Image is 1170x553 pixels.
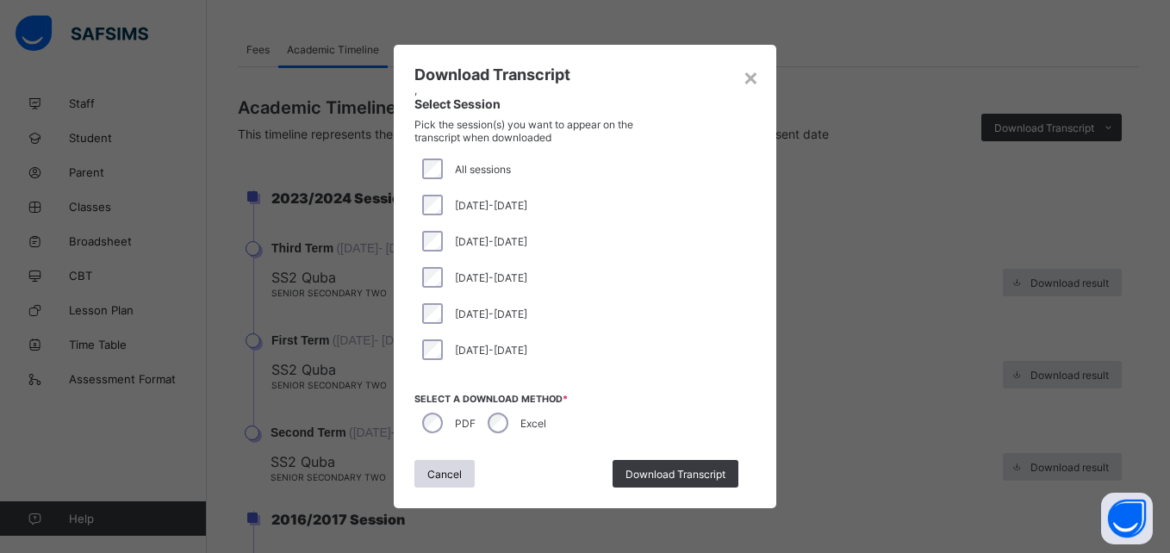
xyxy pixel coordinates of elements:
[625,468,725,481] span: Download Transcript
[455,417,476,430] label: PDF
[455,344,527,357] span: [DATE]-[DATE]
[520,417,546,430] label: Excel
[743,62,759,91] div: ×
[427,468,462,481] span: Cancel
[414,96,743,111] span: Select Session
[1101,493,1153,544] button: Open asap
[455,199,527,212] span: [DATE]-[DATE]
[455,235,527,248] span: [DATE]-[DATE]
[455,308,527,320] span: [DATE]-[DATE]
[414,65,570,84] span: Download Transcript
[414,394,756,405] span: Select a download method
[455,163,511,176] span: All sessions
[414,84,743,144] div: ,
[414,118,644,144] span: Pick the session(s) you want to appear on the transcript when downloaded
[455,271,527,284] span: [DATE]-[DATE]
